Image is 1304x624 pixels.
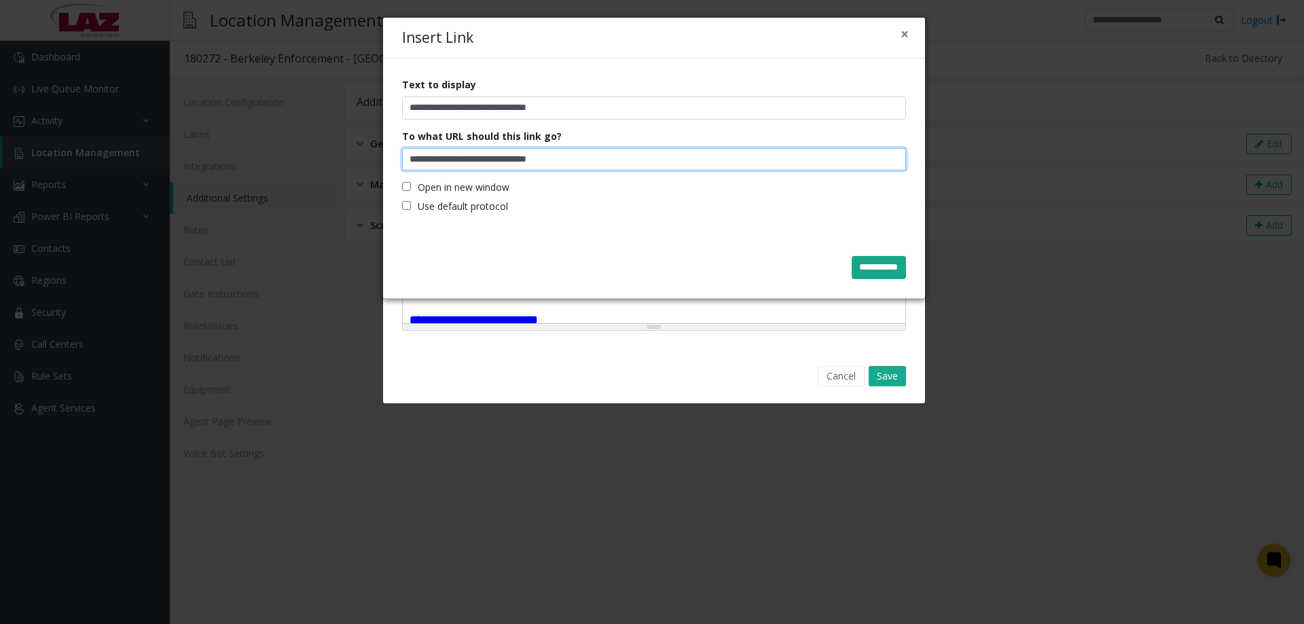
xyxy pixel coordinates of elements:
[402,27,473,49] h4: Insert Link
[402,180,509,194] label: Open in new window
[402,129,562,143] label: To what URL should this link go?
[901,27,909,41] button: Close
[402,77,476,92] label: Text to display
[402,201,411,210] input: Use default protocol
[402,199,508,213] label: Use default protocol
[402,182,411,191] input: Open in new window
